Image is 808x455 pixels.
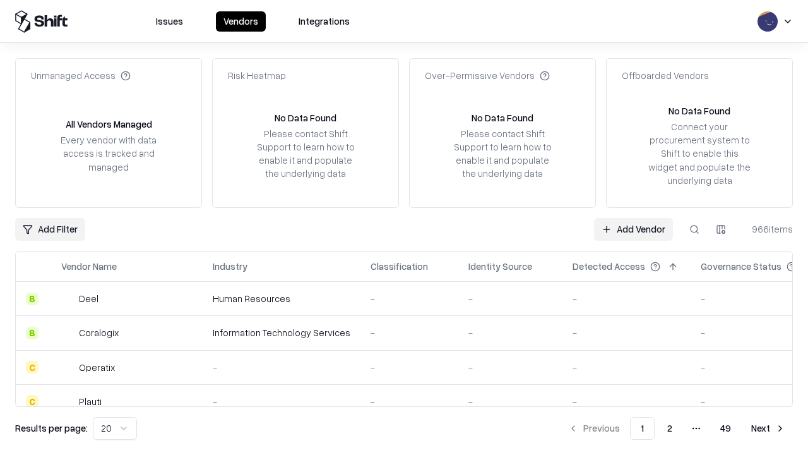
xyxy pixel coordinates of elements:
[561,417,793,440] nav: pagination
[61,361,74,373] img: Operatix
[371,292,448,305] div: -
[79,361,115,374] div: Operatix
[79,292,98,305] div: Deel
[61,293,74,305] img: Deel
[61,260,117,273] div: Vendor Name
[371,361,448,374] div: -
[701,260,781,273] div: Governance Status
[26,395,39,408] div: C
[594,218,673,241] a: Add Vendor
[450,127,555,181] div: Please contact Shift Support to learn how to enable it and populate the underlying data
[668,104,730,118] div: No Data Found
[26,361,39,373] div: C
[61,395,74,408] img: Plauti
[66,118,152,131] div: All Vendors Managed
[213,260,247,273] div: Industry
[573,260,645,273] div: Detected Access
[61,327,74,339] img: Coralogix
[213,326,350,339] div: Information Technology Services
[213,361,350,374] div: -
[15,422,88,435] p: Results per page:
[291,11,357,32] button: Integrations
[79,395,102,408] div: Plauti
[468,292,552,305] div: -
[630,417,655,440] button: 1
[647,120,752,187] div: Connect your procurement system to Shift to enable this widget and populate the underlying data
[213,395,350,408] div: -
[468,260,532,273] div: Identity Source
[468,326,552,339] div: -
[216,11,266,32] button: Vendors
[573,361,680,374] div: -
[472,111,533,124] div: No Data Found
[253,127,358,181] div: Please contact Shift Support to learn how to enable it and populate the underlying data
[468,395,552,408] div: -
[371,395,448,408] div: -
[744,417,793,440] button: Next
[15,218,85,241] button: Add Filter
[56,133,161,173] div: Every vendor with data access is tracked and managed
[710,417,741,440] button: 49
[742,222,793,236] div: 966 items
[79,326,119,339] div: Coralogix
[371,326,448,339] div: -
[468,361,552,374] div: -
[228,69,286,82] div: Risk Heatmap
[31,69,131,82] div: Unmanaged Access
[573,326,680,339] div: -
[148,11,191,32] button: Issues
[26,293,39,305] div: B
[657,417,682,440] button: 2
[213,292,350,305] div: Human Resources
[573,395,680,408] div: -
[425,69,550,82] div: Over-Permissive Vendors
[573,292,680,305] div: -
[622,69,709,82] div: Offboarded Vendors
[371,260,428,273] div: Classification
[26,327,39,339] div: B
[275,111,336,124] div: No Data Found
